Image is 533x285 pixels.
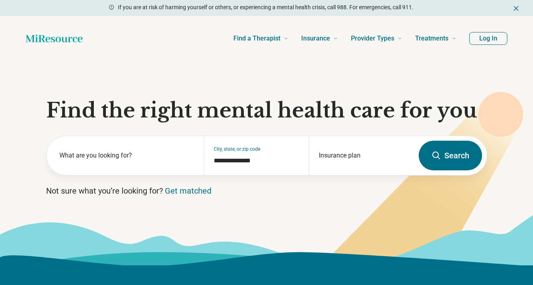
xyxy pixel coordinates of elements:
[301,33,330,44] span: Insurance
[59,151,195,160] label: What are you looking for?
[415,22,456,55] a: Treatments
[165,186,211,196] a: Get matched
[233,33,280,44] span: Find a Therapist
[118,3,413,12] p: If you are at risk of harming yourself or others, or experiencing a mental health crisis, call 98...
[46,185,487,196] p: Not sure what you’re looking for?
[419,141,482,170] button: Search
[469,32,507,45] button: Log In
[26,30,83,46] a: Home page
[46,99,487,123] h1: Find the right mental health care for you
[351,22,402,55] a: Provider Types
[301,22,338,55] a: Insurance
[351,33,394,44] span: Provider Types
[512,3,520,13] button: Dismiss
[415,33,448,44] span: Treatments
[233,22,288,55] a: Find a Therapist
